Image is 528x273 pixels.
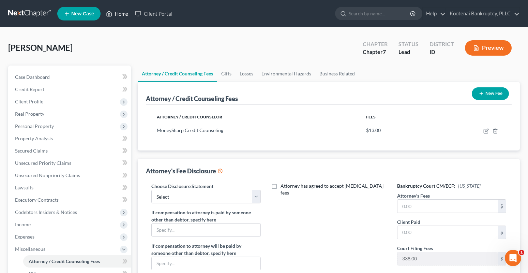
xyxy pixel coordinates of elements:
span: Unsecured Nonpriority Claims [15,172,80,178]
a: Unsecured Priority Claims [10,157,131,169]
input: 0.00 [397,252,498,265]
span: New Case [71,11,94,16]
span: Unsecured Priority Claims [15,160,71,166]
label: Attorney's Fees [397,192,430,199]
span: 7 [383,48,386,55]
a: Executory Contracts [10,194,131,206]
button: New Fee [472,87,509,100]
label: Client Paid [397,218,420,226]
span: Income [15,221,31,227]
span: Property Analysis [15,135,53,141]
span: $13.00 [366,127,381,133]
span: Client Profile [15,99,43,104]
div: Status [398,40,419,48]
span: [US_STATE] [458,183,481,189]
input: 0.00 [397,200,498,213]
iframe: Intercom live chat [505,250,521,266]
span: Miscellaneous [15,246,45,252]
a: Gifts [217,66,236,82]
span: [PERSON_NAME] [8,43,73,53]
a: Business Related [315,66,359,82]
a: Property Analysis [10,132,131,145]
label: If compensation to attorney will be paid by someone other than debtor, specify here [151,242,260,257]
span: 1 [519,250,524,255]
label: Choose Disclosure Statement [151,183,213,190]
div: District [429,40,454,48]
span: Executory Contracts [15,197,59,203]
a: Environmental Hazards [257,66,315,82]
div: Chapter [363,40,388,48]
span: Attorney has agreed to accept [MEDICAL_DATA] fees [281,183,383,196]
div: Attorney's Fee Disclosure [146,167,223,175]
input: 0.00 [397,226,498,239]
span: Credit Report [15,86,44,92]
div: $ [498,252,506,265]
h6: Bankruptcy Court CM/ECF: [397,183,506,189]
label: Court Filing Fees [397,245,433,252]
div: $ [498,226,506,239]
a: Lawsuits [10,182,131,194]
a: Unsecured Nonpriority Claims [10,169,131,182]
div: ID [429,48,454,56]
span: Personal Property [15,123,54,129]
div: Chapter [363,48,388,56]
a: Losses [236,66,257,82]
span: Attorney / Credit Counselor [157,114,222,119]
span: Attorney / Credit Counseling Fees [29,258,100,264]
a: Case Dashboard [10,71,131,83]
a: Attorney / Credit Counseling Fees [138,66,217,82]
div: $ [498,200,506,213]
a: Credit Report [10,83,131,96]
input: Specify... [152,257,260,270]
a: Attorney / Credit Counseling Fees [23,255,131,268]
span: Secured Claims [15,148,48,154]
a: Help [423,8,446,20]
a: Home [103,8,132,20]
input: Search by name... [349,7,411,20]
a: Client Portal [132,8,176,20]
span: Case Dashboard [15,74,50,80]
span: Fees [366,114,376,119]
span: Real Property [15,111,44,117]
span: Expenses [15,234,34,240]
span: Lawsuits [15,185,33,190]
button: Preview [465,40,512,56]
span: MoneySharp Credit Counseling [157,127,223,133]
div: Lead [398,48,419,56]
input: Specify... [152,224,260,236]
a: Secured Claims [10,145,131,157]
label: If compensation to attorney is paid by someone other than debtor, specify here [151,209,260,223]
a: Kootenai Bankruptcy, PLLC [446,8,519,20]
div: Attorney / Credit Counseling Fees [146,95,238,103]
span: Codebtors Insiders & Notices [15,209,77,215]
